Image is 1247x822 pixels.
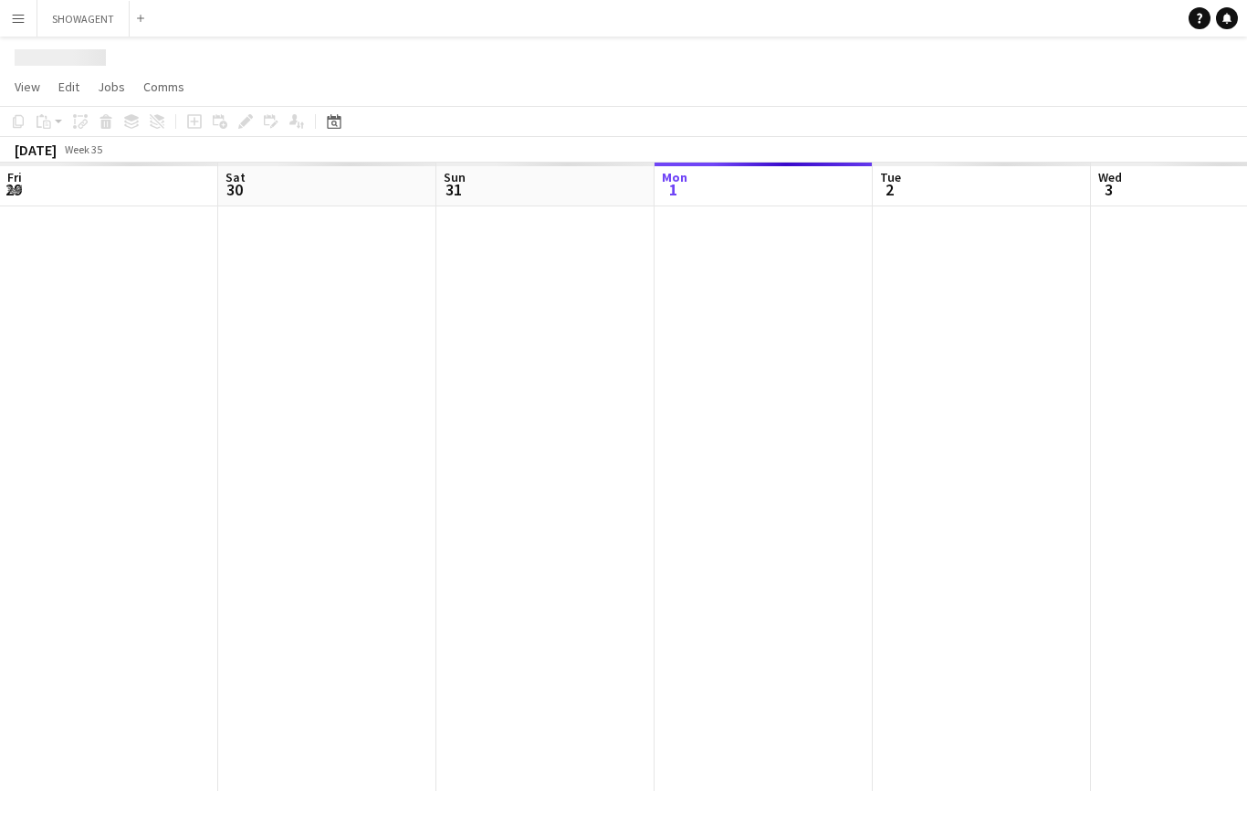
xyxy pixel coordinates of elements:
[7,75,47,99] a: View
[15,79,40,95] span: View
[60,142,106,156] span: Week 35
[136,75,192,99] a: Comms
[7,169,22,185] span: Fri
[90,75,132,99] a: Jobs
[98,79,125,95] span: Jobs
[5,179,22,200] span: 29
[51,75,87,99] a: Edit
[1095,179,1122,200] span: 3
[877,179,901,200] span: 2
[223,179,246,200] span: 30
[659,179,687,200] span: 1
[1098,169,1122,185] span: Wed
[58,79,79,95] span: Edit
[225,169,246,185] span: Sat
[444,169,466,185] span: Sun
[15,141,57,159] div: [DATE]
[143,79,184,95] span: Comms
[37,1,130,37] button: SHOWAGENT
[662,169,687,185] span: Mon
[441,179,466,200] span: 31
[880,169,901,185] span: Tue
